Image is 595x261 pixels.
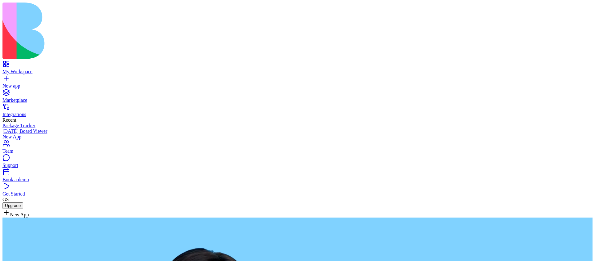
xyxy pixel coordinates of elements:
a: Book a demo [2,171,593,182]
span: GS [2,197,9,202]
a: My Workspace [2,63,593,74]
div: Team [2,148,593,154]
a: Get Started [2,186,593,197]
a: New app [2,78,593,89]
a: Team [2,143,593,154]
a: [DATE] Board Viewer [2,128,593,134]
a: Package Tracker [2,123,593,128]
div: Book a demo [2,177,593,182]
div: Integrations [2,112,593,117]
span: New App [10,212,29,217]
div: Support [2,163,593,168]
div: My Workspace [2,69,593,74]
a: Marketplace [2,92,593,103]
a: Support [2,157,593,168]
a: Integrations [2,106,593,117]
a: Upgrade [2,203,23,208]
a: New App [2,134,593,140]
span: Recent [2,117,16,123]
div: Get Started [2,191,593,197]
div: New app [2,83,593,89]
img: logo [2,2,252,59]
div: Marketplace [2,97,593,103]
button: Upgrade [2,202,23,209]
